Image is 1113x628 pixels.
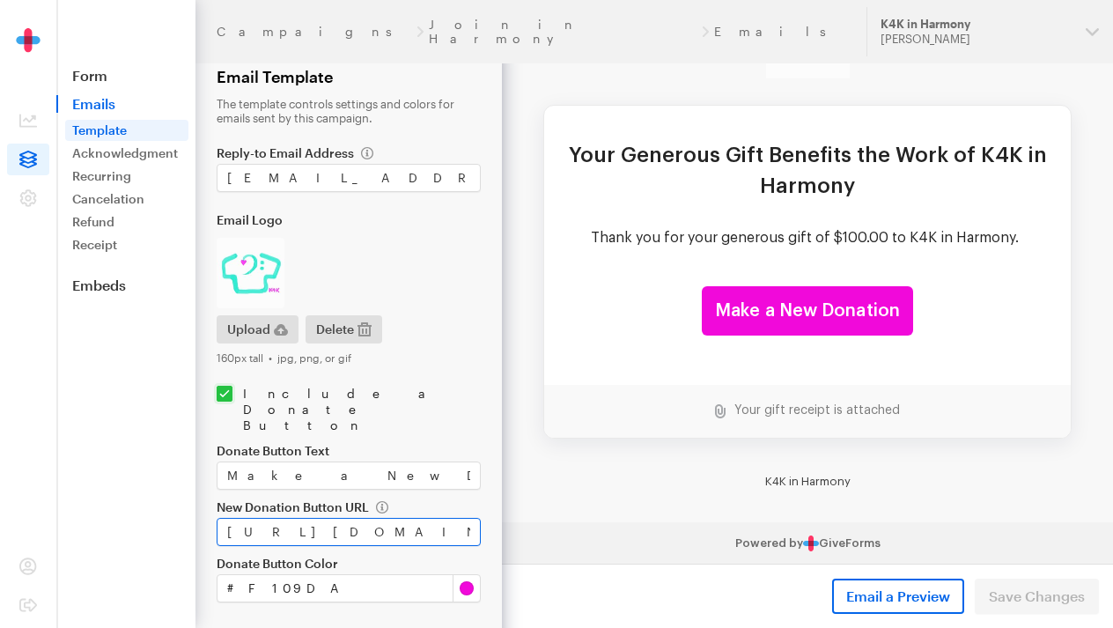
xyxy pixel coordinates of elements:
[65,211,188,233] a: Refund
[56,95,195,113] span: Emails
[65,234,188,255] a: Receipt
[217,67,481,86] h2: Email Template
[316,319,354,340] span: Delete
[263,426,349,438] span: K4K in Harmony
[217,146,481,160] label: Reply-to Email Address
[200,237,411,286] a: Make a New Donation
[65,120,188,141] a: Template
[56,67,195,85] a: Form
[217,97,481,125] p: The template controls settings and colors for emails sent by this campaign.
[233,488,379,499] a: Powered byGiveForms
[224,354,398,369] td: Your gift receipt is attached
[306,315,382,344] button: Delete
[217,500,481,514] label: New Donation Button URL
[65,166,188,187] a: Recurring
[42,91,569,179] td: Your Generous Gift Benefits the Work of K4K in Harmony
[846,586,950,607] span: Email a Preview
[217,444,481,458] label: Donate Button Text
[832,579,964,614] button: Email a Preview
[56,277,195,294] a: Embeds
[65,188,188,210] a: Cancelation
[881,17,1072,32] div: K4K in Harmony
[217,557,481,571] label: Donate Button Color
[217,315,299,344] button: Upload
[881,32,1072,47] div: [PERSON_NAME]
[89,179,522,198] td: Thank you for your generous gift of $100.00 to K4K in Harmony.
[866,7,1113,56] button: K4K in Harmony [PERSON_NAME]
[217,213,481,227] label: Email Logo
[429,18,696,46] a: Join in Harmony
[217,351,481,365] div: 160px tall • jpg, png, or gif
[65,143,188,164] a: Acknowledgment
[217,25,411,39] a: Campaigns
[227,319,270,340] span: Upload
[217,238,284,308] img: k4k_in_harmony.jpg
